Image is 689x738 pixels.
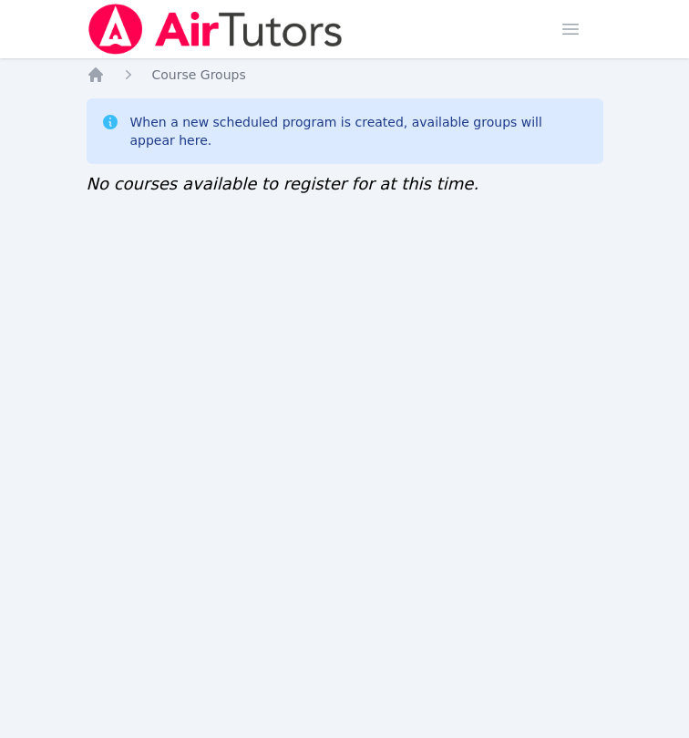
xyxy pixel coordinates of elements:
[87,66,603,84] nav: Breadcrumb
[152,66,246,84] a: Course Groups
[152,67,246,82] span: Course Groups
[87,4,344,55] img: Air Tutors
[130,113,589,149] div: When a new scheduled program is created, available groups will appear here.
[87,174,479,193] span: No courses available to register for at this time.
